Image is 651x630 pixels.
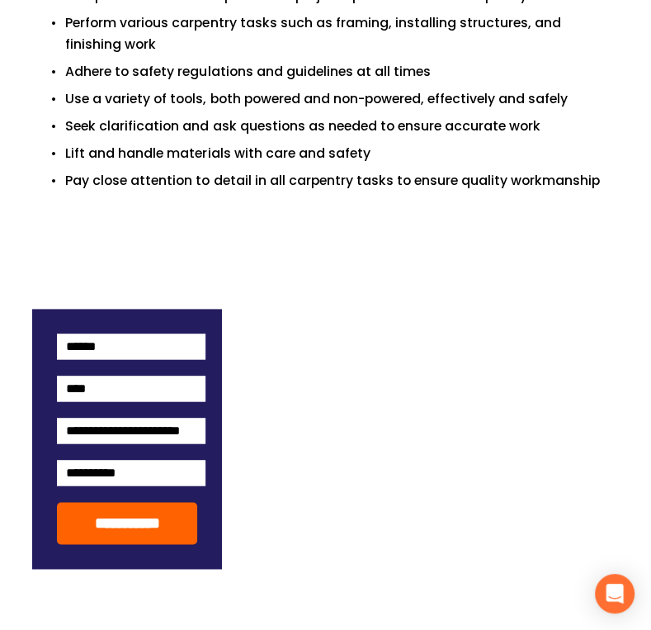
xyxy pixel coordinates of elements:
[65,116,618,136] p: Seek clarification and ask questions as needed to ensure accurate work
[65,88,618,109] p: Use a variety of tools, both powered and non-powered, effectively and safely
[65,143,618,163] p: Lift and handle materials with care and safety
[65,170,618,191] p: Pay close attention to detail in all carpentry tasks to ensure quality workmanship
[65,61,618,82] p: Adhere to safety regulations and guidelines at all times
[65,12,618,54] p: Perform various carpentry tasks such as framing, installing structures, and finishing work
[595,574,634,613] div: Open Intercom Messenger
